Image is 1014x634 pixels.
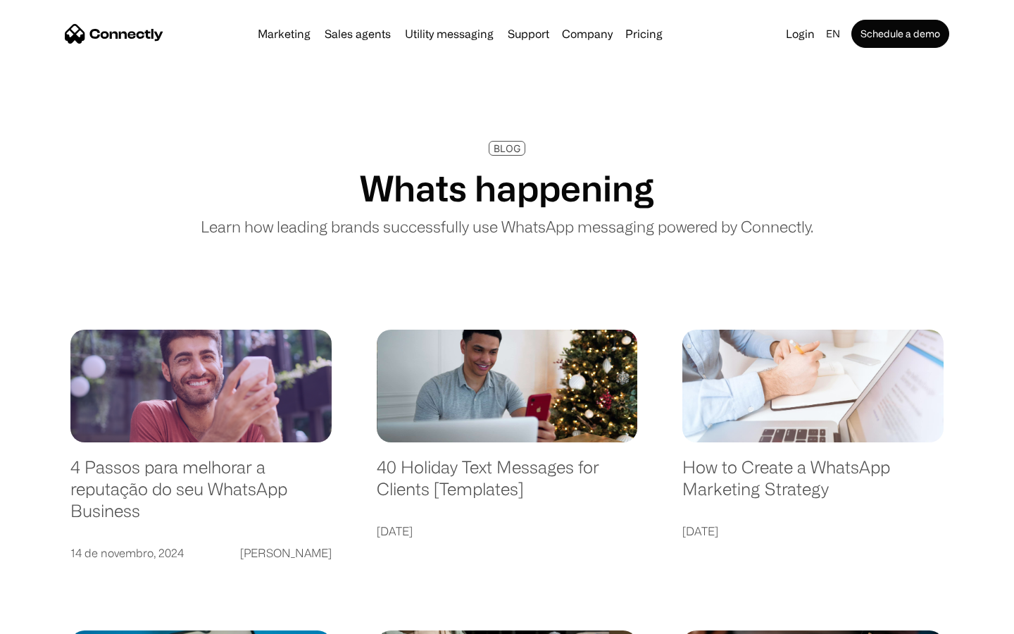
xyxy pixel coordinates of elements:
ul: Language list [28,609,84,629]
a: Pricing [620,28,668,39]
aside: Language selected: English [14,609,84,629]
div: [PERSON_NAME] [240,543,332,563]
a: Utility messaging [399,28,499,39]
a: Sales agents [319,28,396,39]
div: Company [562,24,613,44]
a: 4 Passos para melhorar a reputação do seu WhatsApp Business [70,456,332,535]
div: 14 de novembro, 2024 [70,543,184,563]
a: Marketing [252,28,316,39]
div: [DATE] [377,521,413,541]
a: Support [502,28,555,39]
div: BLOG [494,143,520,154]
a: 40 Holiday Text Messages for Clients [Templates] [377,456,638,514]
a: Schedule a demo [851,20,949,48]
div: [DATE] [682,521,718,541]
div: en [826,24,840,44]
a: How to Create a WhatsApp Marketing Strategy [682,456,944,514]
a: Login [780,24,820,44]
h1: Whats happening [360,167,654,209]
p: Learn how leading brands successfully use WhatsApp messaging powered by Connectly. [201,215,813,238]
